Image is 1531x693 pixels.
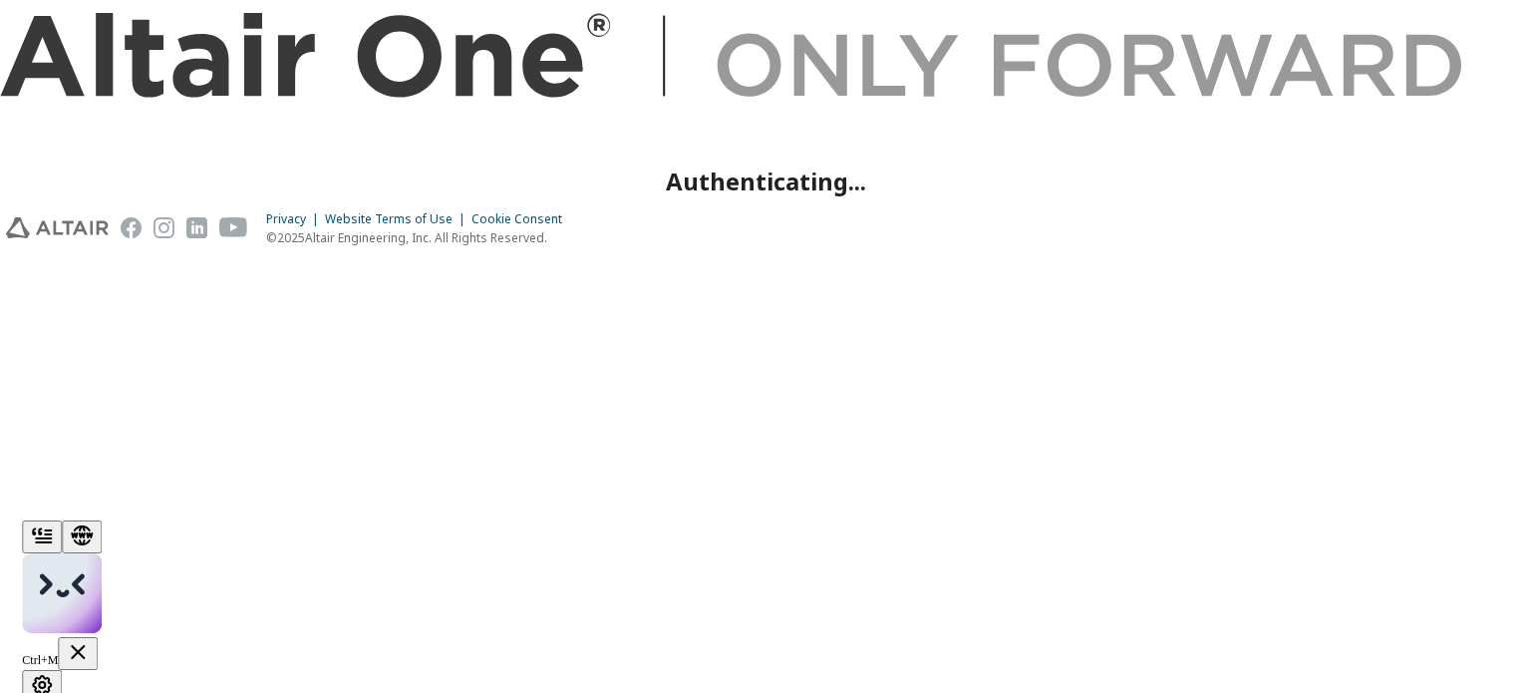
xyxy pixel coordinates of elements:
[266,229,574,246] p: © 2025 Altair Engineering, Inc. All Rights Reserved.
[266,209,325,229] div: Privacy
[325,209,471,229] div: Website Terms of Use
[153,217,174,238] img: instagram.svg
[121,217,142,238] img: facebook.svg
[186,217,207,238] img: linkedin.svg
[219,217,248,238] img: youtube.svg
[471,209,574,229] div: Cookie Consent
[6,217,109,238] img: altair_logo.svg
